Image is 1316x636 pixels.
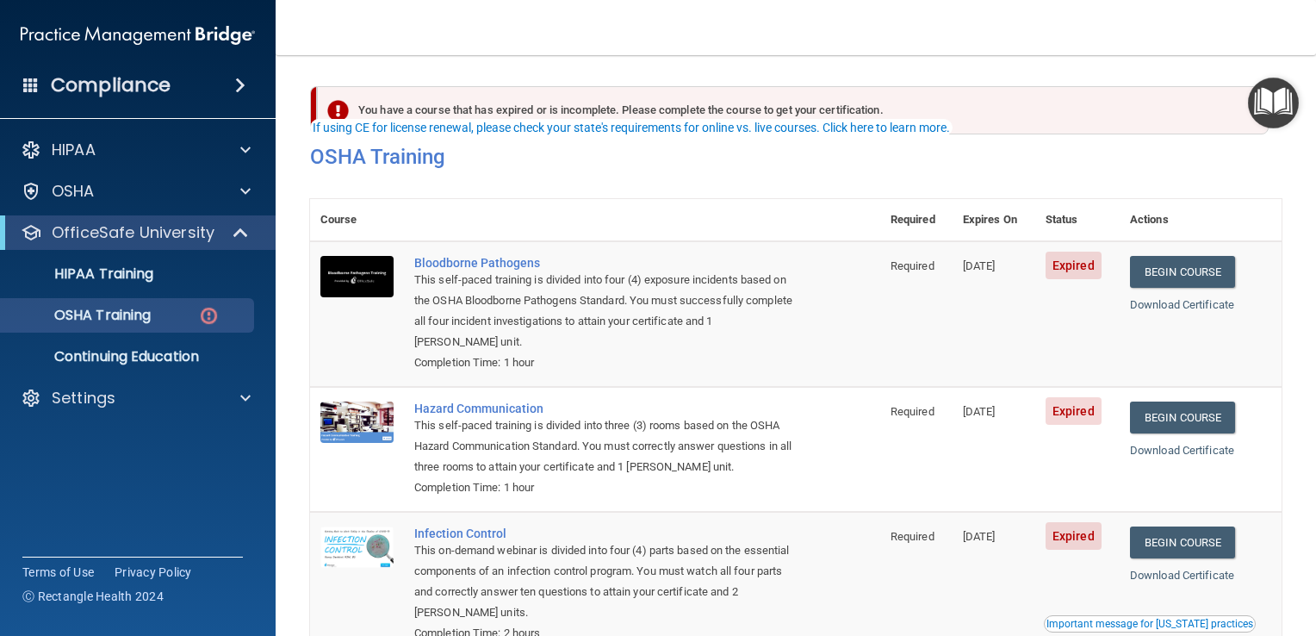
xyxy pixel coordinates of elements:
th: Required [880,199,953,241]
th: Expires On [953,199,1035,241]
th: Actions [1120,199,1282,241]
div: You have a course that has expired or is incomplete. Please complete the course to get your certi... [317,86,1269,134]
a: Terms of Use [22,564,94,581]
p: Continuing Education [11,348,246,365]
span: [DATE] [963,530,996,543]
span: Required [891,259,934,272]
span: Expired [1046,252,1102,279]
a: OfficeSafe University [21,222,250,243]
span: [DATE] [963,405,996,418]
p: HIPAA Training [11,265,153,283]
button: Read this if you are a dental practitioner in the state of CA [1044,615,1256,633]
div: Completion Time: 1 hour [414,352,794,373]
p: OSHA Training [11,307,151,324]
div: If using CE for license renewal, please check your state's requirements for online vs. live cours... [313,122,950,134]
a: Infection Control [414,527,794,540]
p: Settings [52,388,115,408]
a: HIPAA [21,140,251,160]
a: Hazard Communication [414,402,794,415]
span: Required [891,405,934,418]
a: Bloodborne Pathogens [414,256,794,270]
div: This on-demand webinar is divided into four (4) parts based on the essential components of an inf... [414,540,794,623]
p: HIPAA [52,140,96,160]
a: Download Certificate [1130,444,1234,457]
img: PMB logo [21,18,255,53]
span: [DATE] [963,259,996,272]
a: Privacy Policy [115,564,192,581]
a: Begin Course [1130,256,1235,288]
button: Open Resource Center [1248,78,1299,128]
p: OfficeSafe University [52,222,214,243]
th: Course [310,199,404,241]
img: exclamation-circle-solid-danger.72ef9ffc.png [327,100,349,122]
a: Download Certificate [1130,298,1234,311]
span: Expired [1046,397,1102,425]
a: Settings [21,388,251,408]
button: If using CE for license renewal, please check your state's requirements for online vs. live cours... [310,119,953,136]
div: Important message for [US_STATE] practices [1046,619,1253,629]
p: OSHA [52,181,95,202]
img: danger-circle.6113f641.png [198,305,220,327]
div: Completion Time: 1 hour [414,477,794,498]
div: This self-paced training is divided into three (3) rooms based on the OSHA Hazard Communication S... [414,415,794,477]
span: Required [891,530,934,543]
iframe: Drift Widget Chat Controller [1019,516,1295,584]
span: Ⓒ Rectangle Health 2024 [22,588,164,605]
th: Status [1035,199,1120,241]
div: This self-paced training is divided into four (4) exposure incidents based on the OSHA Bloodborne... [414,270,794,352]
h4: OSHA Training [310,145,1282,169]
h4: Compliance [51,73,171,97]
a: Begin Course [1130,402,1235,433]
a: OSHA [21,181,251,202]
